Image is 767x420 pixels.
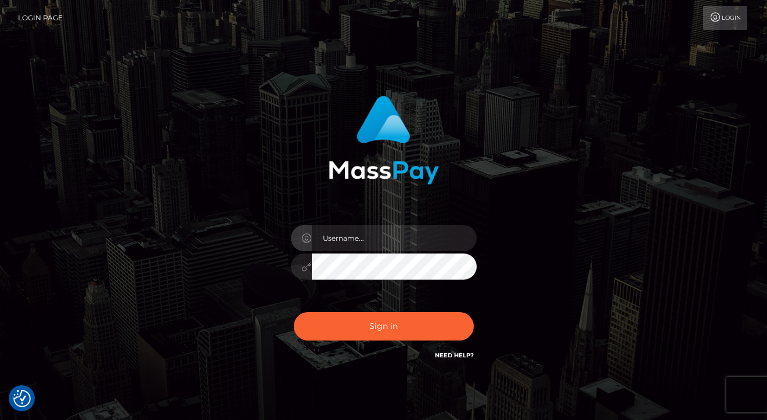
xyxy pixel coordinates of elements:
img: MassPay Login [329,96,439,184]
button: Sign in [294,312,474,341]
a: Login [703,6,747,30]
a: Login Page [18,6,63,30]
a: Need Help? [435,352,474,359]
input: Username... [312,225,477,251]
button: Consent Preferences [13,390,31,407]
img: Revisit consent button [13,390,31,407]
